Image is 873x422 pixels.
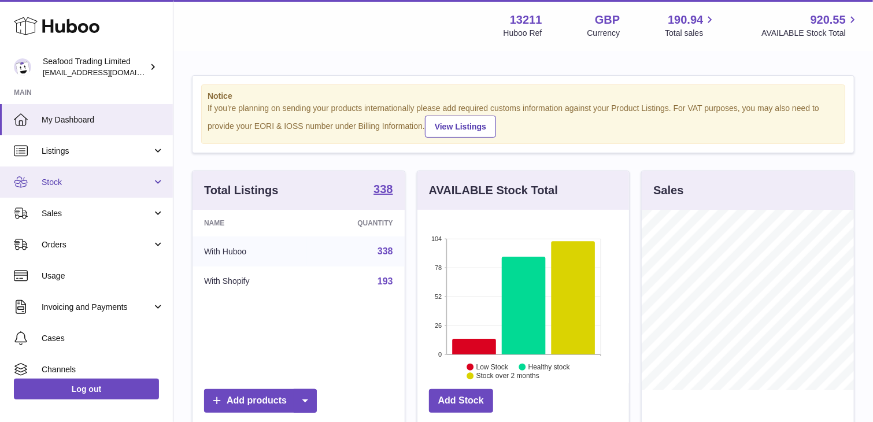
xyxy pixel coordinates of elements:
h3: AVAILABLE Stock Total [429,183,558,198]
text: Stock over 2 months [476,372,539,380]
text: 26 [435,322,442,329]
span: AVAILABLE Stock Total [761,28,859,39]
div: If you're planning on sending your products internationally please add required customs informati... [208,103,839,138]
a: 338 [373,183,393,197]
a: 920.55 AVAILABLE Stock Total [761,12,859,39]
a: Add Stock [429,389,493,413]
strong: Notice [208,91,839,102]
span: Stock [42,177,152,188]
h3: Sales [653,183,683,198]
div: Seafood Trading Limited [43,56,147,78]
span: Orders [42,239,152,250]
a: 193 [378,276,393,286]
span: Usage [42,271,164,282]
strong: 338 [373,183,393,195]
text: Healthy stock [528,363,571,371]
th: Name [193,210,307,236]
text: 78 [435,264,442,271]
td: With Huboo [193,236,307,266]
span: Sales [42,208,152,219]
td: With Shopify [193,266,307,297]
a: 190.94 Total sales [665,12,716,39]
h3: Total Listings [204,183,279,198]
span: Total sales [665,28,716,39]
a: View Listings [425,116,496,138]
span: Channels [42,364,164,375]
span: Listings [42,146,152,157]
a: Add products [204,389,317,413]
strong: 13211 [510,12,542,28]
span: 190.94 [668,12,703,28]
img: thendy@rickstein.com [14,58,31,76]
span: [EMAIL_ADDRESS][DOMAIN_NAME] [43,68,170,77]
span: Cases [42,333,164,344]
a: Log out [14,379,159,399]
div: Huboo Ref [504,28,542,39]
strong: GBP [595,12,620,28]
div: Currency [587,28,620,39]
span: Invoicing and Payments [42,302,152,313]
text: 52 [435,293,442,300]
span: My Dashboard [42,114,164,125]
a: 338 [378,246,393,256]
th: Quantity [307,210,405,236]
span: 920.55 [811,12,846,28]
text: 0 [438,351,442,358]
text: Low Stock [476,363,509,371]
text: 104 [431,235,442,242]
